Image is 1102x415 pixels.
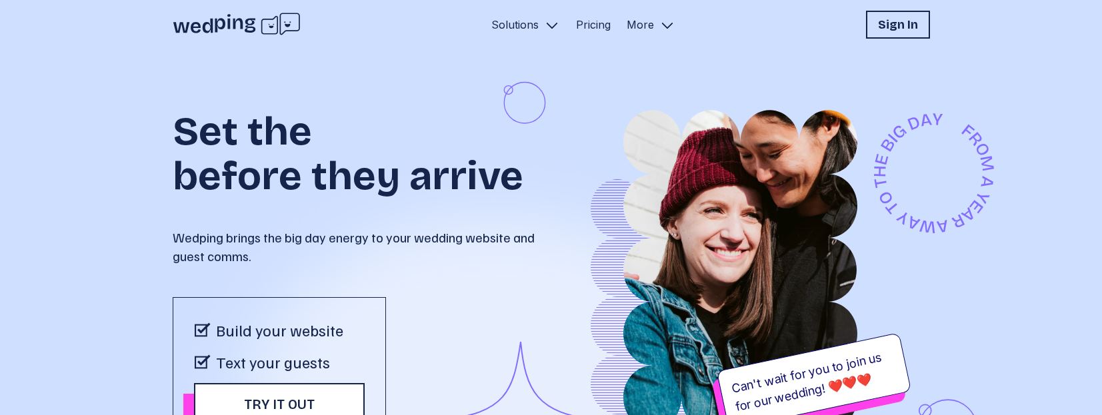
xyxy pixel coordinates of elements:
[244,396,315,412] span: Try it out
[486,11,681,39] nav: Primary Navigation
[878,15,918,34] h1: Sign In
[216,351,330,372] p: Text your guests
[866,11,930,39] button: Sign In
[486,11,565,39] button: Solutions
[627,17,654,33] p: More
[173,92,551,196] h1: Set the before they arrive
[621,11,681,39] button: More
[173,228,551,265] p: Wedping brings the big day energy to your wedding website and guest comms.
[216,319,343,340] p: Build your website
[576,17,611,33] a: Pricing
[491,17,539,33] p: Solutions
